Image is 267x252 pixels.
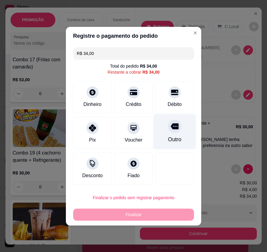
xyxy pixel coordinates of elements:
[168,136,181,143] div: Outro
[108,69,159,75] div: Restante a cobrar
[190,28,200,38] button: Close
[110,63,157,69] div: Total do pedido
[82,172,103,179] div: Desconto
[83,101,101,108] div: Dinheiro
[127,172,140,179] div: Fiado
[125,136,143,144] div: Voucher
[77,47,190,59] input: Ex.: hambúrguer de cordeiro
[168,101,182,108] div: Débito
[73,192,194,204] button: Finalizar o pedido sem registrar pagamento
[66,27,201,45] header: Registre o pagamento do pedido
[142,69,159,75] div: R$ 34,00
[126,101,141,108] div: Crédito
[89,136,96,144] div: Pix
[140,63,157,69] div: R$ 34,00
